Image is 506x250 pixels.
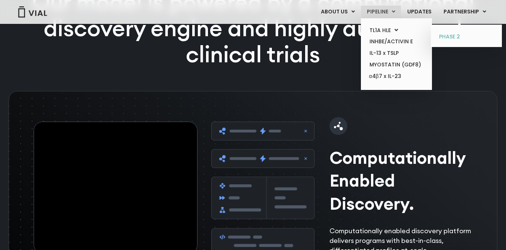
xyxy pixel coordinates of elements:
img: Vial Logo [18,6,47,18]
a: α4β7 x IL-23 [364,71,429,82]
a: PARTNERSHIPMenu Toggle [438,6,492,18]
a: UPDATES [401,6,437,18]
a: PIPELINEMenu Toggle [361,6,401,18]
a: INHBE/ACTIVIN E [364,36,429,47]
a: PHASE 2 [433,31,499,43]
a: MYOSTATIN (GDF8) [364,59,429,71]
a: IL-13 x TSLP [364,47,429,59]
a: ABOUT USMenu Toggle [315,6,361,18]
img: molecule-icon [329,117,347,135]
a: TL1A HLEMenu Toggle [364,25,429,36]
h2: Computationally Enabled Discovery. [329,146,477,215]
